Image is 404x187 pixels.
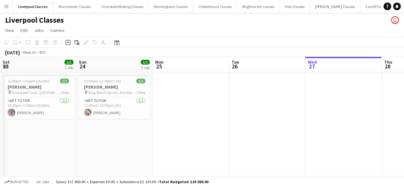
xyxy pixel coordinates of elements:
[307,63,317,70] span: 27
[12,90,60,95] span: Dickorate Class - [GEOGRAPHIC_DATA] - [GEOGRAPHIC_DATA]
[20,27,28,33] span: Edit
[78,63,87,70] span: 24
[79,97,150,119] app-card-role: Art Tutor1/111:00am-12:00pm (1h)[PERSON_NAME]
[231,63,239,70] span: 26
[65,60,73,65] span: 1/1
[21,50,37,55] span: Week 35
[310,0,360,13] button: [PERSON_NAME] Classes
[79,84,150,90] h3: [PERSON_NAME]
[60,79,69,83] span: 1/1
[308,59,317,65] span: Wed
[3,97,74,119] app-card-role: Art Tutor1/112:00pm-1:30pm (1h30m)[PERSON_NAME]
[141,60,150,65] span: 1/1
[34,27,44,33] span: Jobs
[383,63,392,70] span: 28
[3,75,74,119] app-job-card: 12:00pm-1:30pm (1h30m)1/1[PERSON_NAME] Dickorate Class - [GEOGRAPHIC_DATA] - [GEOGRAPHIC_DATA]1 R...
[48,26,67,35] a: Comms
[50,27,65,33] span: Comms
[56,179,208,184] div: Salary £17 800.00 + Expenses £0.00 + Subsistence £1 239.00 =
[96,0,149,13] button: Chocolate Making Classes
[5,15,64,25] h1: Liverpool Classes
[3,178,30,185] button: Budgeted
[3,84,74,90] h3: [PERSON_NAME]
[149,0,193,13] button: Birmingham Classes
[13,0,53,13] button: Liverpool Classes
[384,59,392,65] span: Thu
[3,26,17,35] a: View
[84,79,121,83] span: 11:00am-12:00pm (1h)
[88,90,136,95] span: Stag Stitch Up Life - Arts Bar Studio 4
[280,0,310,13] button: York Classes
[79,75,150,119] app-job-card: 11:00am-12:00pm (1h)1/1[PERSON_NAME] Stag Stitch Up Life - Arts Bar Studio 41 RoleArt Tutor1/111:...
[5,27,14,33] span: View
[40,50,46,55] div: BST
[237,0,280,13] button: Brighton Art classes
[391,16,399,24] app-user-avatar: VOSH Limited
[53,0,96,13] button: Manchester Classes
[60,90,69,95] span: 1 Role
[141,65,149,70] div: 1 Job
[32,26,46,35] a: Jobs
[8,79,50,83] span: 12:00pm-1:30pm (1h30m)
[35,179,50,184] span: All jobs
[18,26,30,35] a: Edit
[65,65,73,70] div: 1 Job
[3,59,10,65] span: Sat
[136,90,145,95] span: 1 Role
[193,0,237,13] button: Cheltenham Classes
[159,179,208,184] span: Total Budgeted £19 039.00
[79,59,87,65] span: Sun
[154,63,164,70] span: 25
[155,59,164,65] span: Mon
[232,59,239,65] span: Tue
[5,49,20,56] div: [DATE]
[2,63,10,70] span: 23
[10,180,29,184] span: Budgeted
[136,79,145,83] span: 1/1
